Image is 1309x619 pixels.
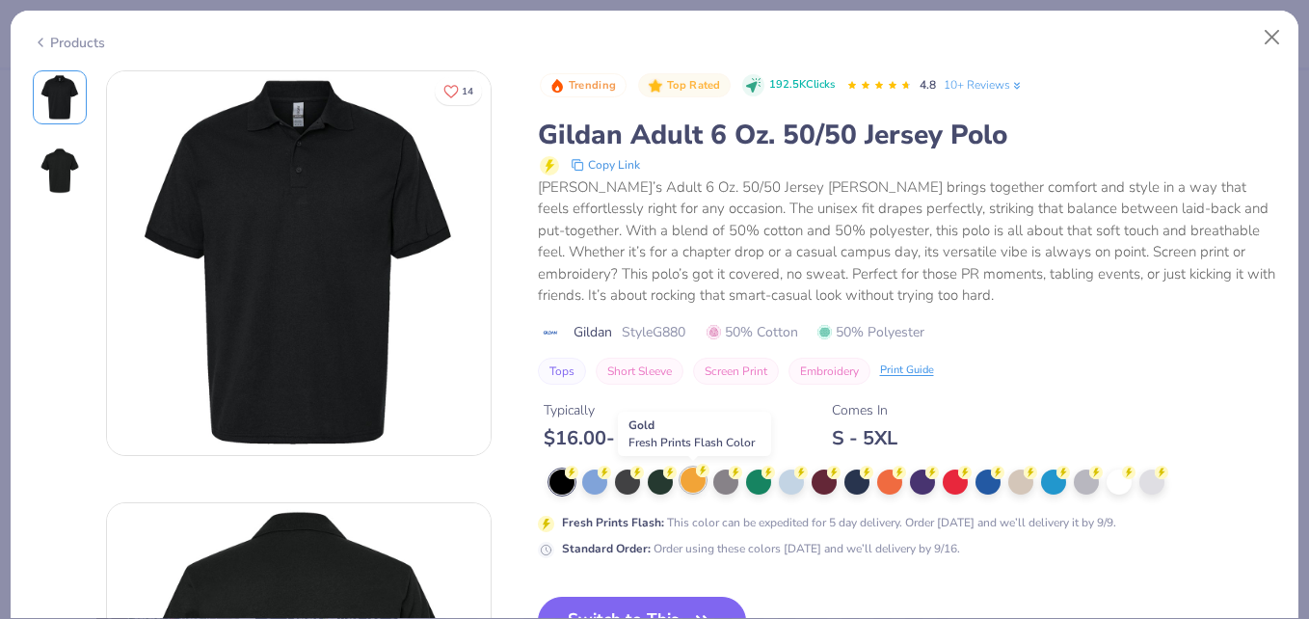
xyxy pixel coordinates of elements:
[544,400,702,420] div: Typically
[544,426,702,450] div: $ 16.00 - $ 24.00
[920,77,936,93] span: 4.8
[33,33,105,53] div: Products
[37,148,83,194] img: Back
[37,74,83,121] img: Front
[574,322,612,342] span: Gildan
[693,358,779,385] button: Screen Print
[540,73,627,98] button: Badge Button
[817,322,924,342] span: 50% Polyester
[107,71,491,455] img: Front
[618,412,771,456] div: Gold
[569,80,616,91] span: Trending
[1254,19,1291,56] button: Close
[562,541,651,556] strong: Standard Order :
[562,514,1116,531] div: This color can be expedited for 5 day delivery. Order [DATE] and we’ll delivery it by 9/9.
[538,176,1277,307] div: [PERSON_NAME]’s Adult 6 Oz. 50/50 Jersey [PERSON_NAME] brings together comfort and style in a way...
[562,515,664,530] strong: Fresh Prints Flash :
[707,322,798,342] span: 50% Cotton
[648,78,663,94] img: Top Rated sort
[832,400,897,420] div: Comes In
[562,540,960,557] div: Order using these colors [DATE] and we’ll delivery by 9/16.
[846,70,912,101] div: 4.8 Stars
[462,87,473,96] span: 14
[880,363,934,379] div: Print Guide
[628,435,755,450] span: Fresh Prints Flash Color
[538,325,564,340] img: brand logo
[638,73,731,98] button: Badge Button
[944,76,1024,94] a: 10+ Reviews
[832,426,897,450] div: S - 5XL
[565,153,646,176] button: copy to clipboard
[788,358,870,385] button: Embroidery
[667,80,721,91] span: Top Rated
[596,358,683,385] button: Short Sleeve
[769,77,835,94] span: 192.5K Clicks
[549,78,565,94] img: Trending sort
[538,117,1277,153] div: Gildan Adult 6 Oz. 50/50 Jersey Polo
[622,322,685,342] span: Style G880
[435,77,482,105] button: Like
[538,358,586,385] button: Tops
